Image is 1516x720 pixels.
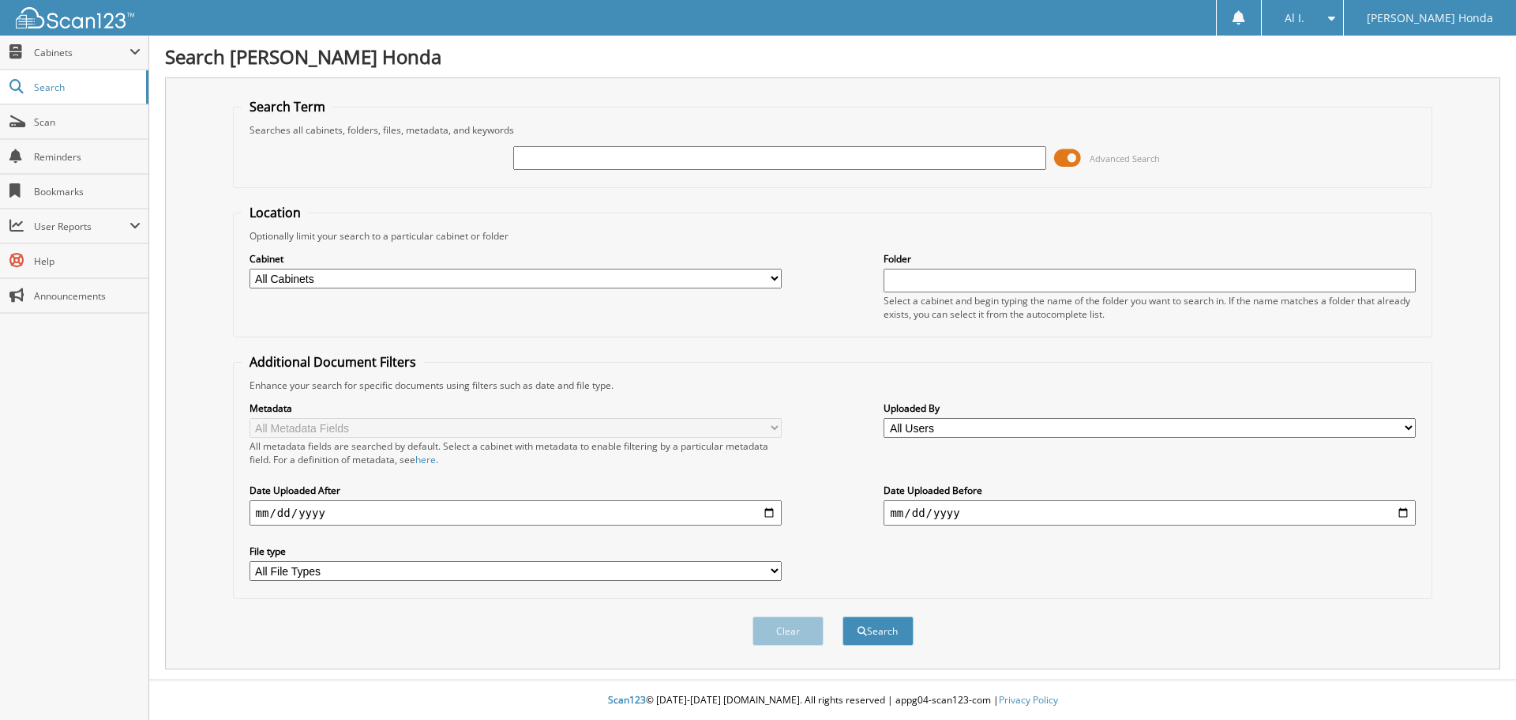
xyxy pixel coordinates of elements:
label: Cabinet [250,252,782,266]
span: [PERSON_NAME] Honda [1367,13,1493,23]
label: Folder [884,252,1416,266]
span: Announcements [34,289,141,303]
div: © [DATE]-[DATE] [DOMAIN_NAME]. All rights reserved | appg04-scan123-com | [149,681,1516,720]
span: Search [34,81,138,94]
legend: Search Term [242,98,333,115]
label: File type [250,545,782,558]
legend: Location [242,204,309,221]
span: Reminders [34,150,141,164]
button: Search [842,616,914,646]
span: User Reports [34,220,129,233]
img: scan123-logo-white.svg [16,7,134,28]
input: start [250,500,782,526]
div: Optionally limit your search to a particular cabinet or folder [242,229,1424,243]
label: Uploaded By [884,401,1416,415]
h1: Search [PERSON_NAME] Honda [165,43,1500,70]
span: Cabinets [34,46,129,59]
input: end [884,500,1416,526]
label: Date Uploaded Before [884,484,1416,497]
span: Al I. [1285,13,1304,23]
span: Scan123 [608,693,646,707]
span: Advanced Search [1090,153,1160,164]
a: here [415,453,436,466]
label: Metadata [250,401,782,415]
div: Searches all cabinets, folders, files, metadata, and keywords [242,123,1424,137]
span: Scan [34,115,141,129]
label: Date Uploaded After [250,484,782,497]
button: Clear [752,616,824,646]
span: Bookmarks [34,185,141,198]
div: All metadata fields are searched by default. Select a cabinet with metadata to enable filtering b... [250,439,782,466]
legend: Additional Document Filters [242,353,424,371]
a: Privacy Policy [999,693,1058,707]
div: Select a cabinet and begin typing the name of the folder you want to search in. If the name match... [884,294,1416,321]
span: Help [34,254,141,268]
div: Enhance your search for specific documents using filters such as date and file type. [242,379,1424,392]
